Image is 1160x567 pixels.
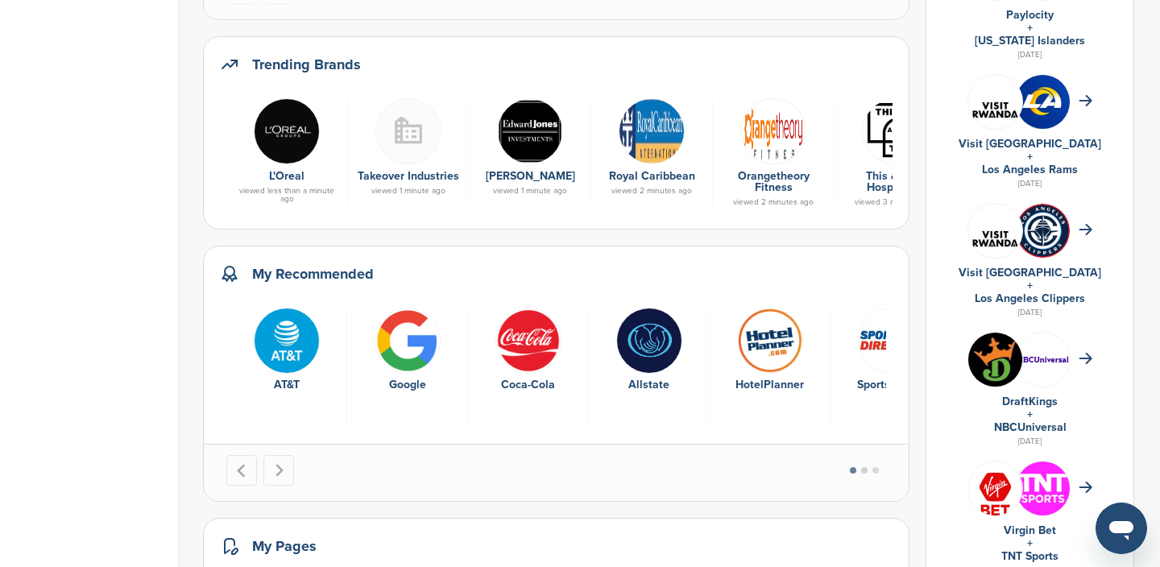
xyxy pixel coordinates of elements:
button: Go to page 2 [861,467,868,474]
a: Visit [GEOGRAPHIC_DATA] [959,137,1101,151]
a: Paylocity [1006,8,1054,22]
img: Open uri20141112 50798 15afmkw [619,98,685,164]
a: L'Oreal [269,169,304,183]
div: viewed 1 minute ago [478,187,582,195]
a: Pokl4ncq 400x400 [234,98,339,163]
a: + [1027,150,1033,163]
a: Bi wggbs 400x400 Allstate [597,308,701,395]
a: Bwupxdxo 400x400 Google [355,308,459,395]
img: Nbcuniversal 400x400 [1016,333,1070,387]
div: AT&T [234,376,338,394]
div: viewed less than a minute ago [234,187,339,203]
img: Images (26) [968,461,1022,527]
h2: My Recommended [252,263,374,285]
img: Cg3bj0ev 400x400 [737,308,803,374]
a: This & That Hospitality [866,169,925,194]
a: Open uri20141112 50798 15afmkw [599,98,704,163]
a: Los Angeles Rams [982,163,1078,176]
h2: Trending Brands [252,53,361,76]
img: 451ddf96e958c635948cd88c29892565 [495,308,561,374]
a: NBCUniversal [994,420,1067,434]
button: Go to last slide [226,455,257,486]
h2: My Pages [252,535,317,557]
a: DraftKings [1002,395,1058,408]
img: Data [497,98,563,164]
a: 451ddf96e958c635948cd88c29892565 Coca-Cola [476,308,580,395]
a: + [1027,408,1033,421]
div: [DATE] [942,434,1117,449]
div: 2 of 10 [347,308,468,430]
a: Orangetheory Fitness [738,169,810,194]
a: Virgin Bet [1004,524,1056,537]
a: T t [843,98,947,163]
button: Next slide [263,455,294,486]
img: Open uri20141112 50798 1r2tkq4 [858,308,924,374]
div: viewed 2 minutes ago [599,187,704,195]
a: + [1027,279,1033,292]
img: Qiv8dqs7 400x400 [1016,461,1070,515]
img: Pokl4ncq 400x400 [254,98,320,164]
div: [DATE] [942,48,1117,62]
iframe: Button to launch messaging window [1096,503,1147,554]
a: Tpli2eyp 400x400 AT&T [234,308,338,395]
div: HotelPlanner [718,376,822,394]
img: Buildingmissing [375,98,441,164]
img: No7msulo 400x400 [1016,75,1070,129]
a: + [1027,536,1033,550]
a: TNT Sports [1001,549,1058,563]
div: 4 of 10 [589,308,710,430]
a: Buildingmissing [356,98,461,163]
a: Los Angeles Clippers [975,292,1085,305]
div: [DATE] [942,176,1117,191]
a: Takeover Industries [358,169,459,183]
div: Google [355,376,459,394]
a: Otf logo [721,98,826,163]
img: Vr [968,83,1022,120]
div: 3 of 10 [468,308,589,430]
div: 5 of 10 [710,308,831,430]
div: [DATE] [942,305,1117,320]
a: [PERSON_NAME] [486,169,575,183]
a: Visit [GEOGRAPHIC_DATA] [959,266,1101,279]
ul: Select a slide to show [836,465,893,477]
div: Allstate [597,376,701,394]
a: Data [478,98,582,163]
div: Sports Direct [839,376,942,394]
a: [US_STATE] Islanders [975,34,1085,48]
img: Arw64i5q 400x400 [1016,204,1070,258]
img: Bi wggbs 400x400 [616,308,682,374]
img: T t [862,98,928,164]
div: viewed 2 minutes ago [721,198,826,206]
img: Vr [968,212,1022,249]
img: Tpli2eyp 400x400 [254,308,320,374]
div: Coca-Cola [476,376,580,394]
a: Cg3bj0ev 400x400 HotelPlanner [718,308,822,395]
img: Otf logo [740,98,806,164]
div: 1 of 10 [226,308,347,430]
a: Royal Caribbean [609,169,695,183]
a: + [1027,21,1033,35]
div: 6 of 10 [831,308,951,430]
img: Draftkings logo [968,333,1022,387]
div: viewed 1 minute ago [356,187,461,195]
img: Bwupxdxo 400x400 [375,308,441,374]
div: viewed 3 minutes ago [843,198,947,206]
button: Go to page 3 [872,467,879,474]
button: Go to page 1 [850,467,856,474]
